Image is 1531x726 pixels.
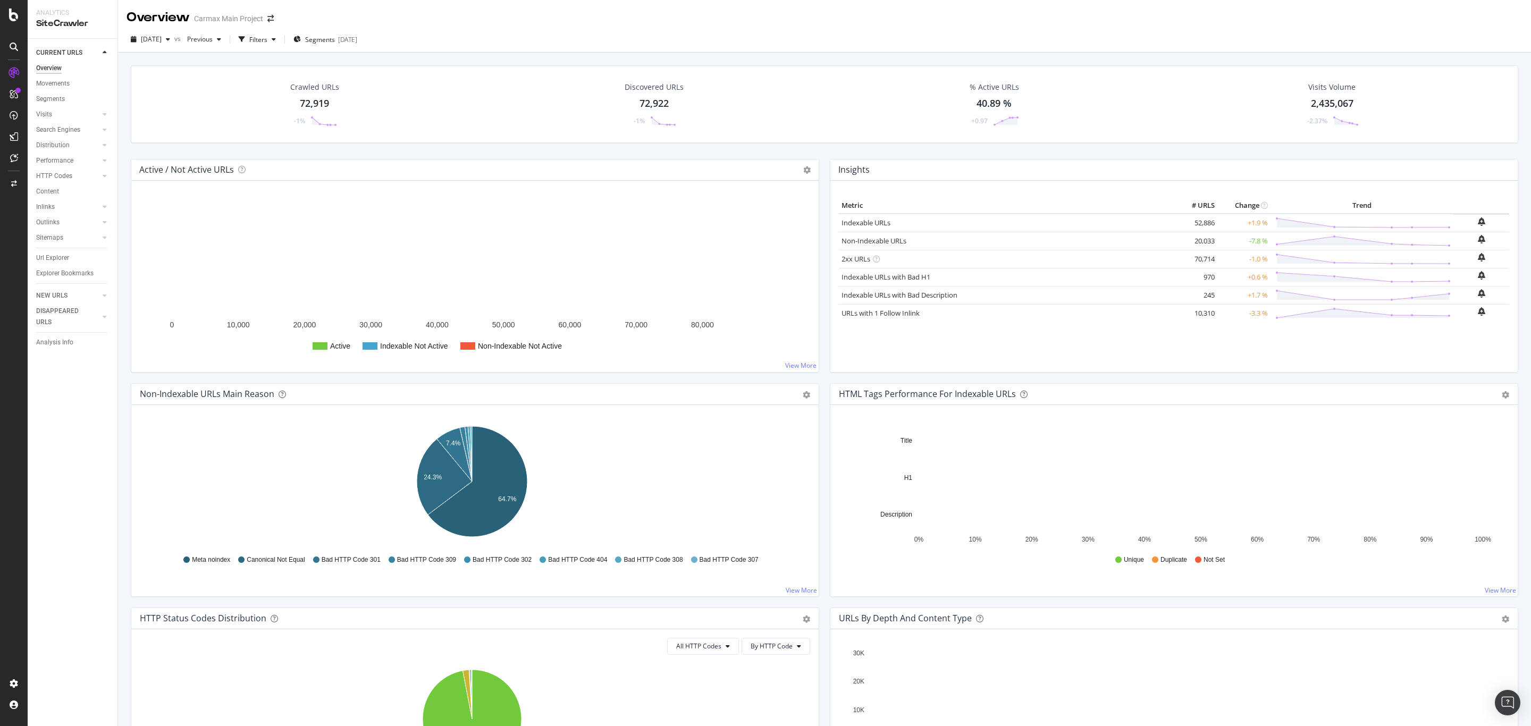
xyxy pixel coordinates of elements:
[1138,536,1151,543] text: 40%
[36,140,70,151] div: Distribution
[853,649,864,657] text: 30K
[194,13,263,24] div: Carmax Main Project
[426,320,449,329] text: 40,000
[1217,304,1271,322] td: -3.3 %
[839,422,1503,545] svg: A chart.
[293,320,316,329] text: 20,000
[294,116,305,125] div: -1%
[290,82,339,92] div: Crawled URLs
[1082,536,1095,543] text: 30%
[36,232,63,243] div: Sitemaps
[36,268,110,279] a: Explorer Bookmarks
[36,63,110,74] a: Overview
[839,198,1175,214] th: Metric
[1175,232,1217,250] td: 20,033
[1175,304,1217,322] td: 10,310
[267,15,274,22] div: arrow-right-arrow-left
[786,586,817,595] a: View More
[842,236,906,246] a: Non-Indexable URLs
[1204,555,1225,564] span: Not Set
[971,116,988,125] div: +0.97
[842,290,957,300] a: Indexable URLs with Bad Description
[640,97,669,111] div: 72,922
[1502,615,1509,623] div: gear
[1251,536,1264,543] text: 60%
[1478,253,1485,261] div: bell-plus
[676,641,721,651] span: All HTTP Codes
[1495,690,1520,715] div: Open Intercom Messenger
[183,31,225,48] button: Previous
[36,186,110,197] a: Content
[1124,555,1144,564] span: Unique
[289,31,361,48] button: Segments[DATE]
[36,94,65,105] div: Segments
[359,320,382,329] text: 30,000
[36,290,99,301] a: NEW URLS
[667,638,739,655] button: All HTTP Codes
[141,35,162,44] span: 2025 Oct. 12th
[36,337,110,348] a: Analysis Info
[1308,82,1356,92] div: Visits Volume
[249,35,267,44] div: Filters
[1478,235,1485,243] div: bell-plus
[397,555,456,564] span: Bad HTTP Code 309
[36,124,80,136] div: Search Engines
[36,9,109,18] div: Analytics
[1420,536,1433,543] text: 90%
[36,306,99,328] a: DISAPPEARED URLS
[36,201,99,213] a: Inlinks
[1485,586,1516,595] a: View More
[36,306,90,328] div: DISAPPEARED URLS
[446,440,461,447] text: 7.4%
[36,252,110,264] a: Url Explorer
[1175,286,1217,304] td: 245
[305,35,335,44] span: Segments
[1194,536,1207,543] text: 50%
[140,389,274,399] div: Non-Indexable URLs Main Reason
[970,82,1019,92] div: % Active URLs
[1307,116,1327,125] div: -2.37%
[1478,271,1485,280] div: bell-plus
[478,342,562,350] text: Non-Indexable Not Active
[36,140,99,151] a: Distribution
[1271,198,1453,214] th: Trend
[140,198,804,364] svg: A chart.
[625,82,684,92] div: Discovered URLs
[880,511,912,518] text: Description
[785,361,817,370] a: View More
[36,171,72,182] div: HTTP Codes
[380,342,448,350] text: Indexable Not Active
[300,97,329,111] div: 72,919
[338,35,357,44] div: [DATE]
[36,171,99,182] a: HTTP Codes
[1475,536,1491,543] text: 100%
[842,272,930,282] a: Indexable URLs with Bad H1
[492,320,515,329] text: 50,000
[36,63,62,74] div: Overview
[842,254,870,264] a: 2xx URLs
[36,109,99,120] a: Visits
[977,97,1012,111] div: 40.89 %
[803,615,810,623] div: gear
[330,342,350,350] text: Active
[1160,555,1187,564] span: Duplicate
[969,536,982,543] text: 10%
[901,437,913,444] text: Title
[140,422,804,545] svg: A chart.
[183,35,213,44] span: Previous
[36,155,73,166] div: Performance
[36,109,52,120] div: Visits
[914,536,924,543] text: 0%
[803,166,811,174] i: Options
[742,638,810,655] button: By HTTP Code
[234,31,280,48] button: Filters
[139,163,234,177] h4: Active / Not Active URLs
[839,389,1016,399] div: HTML Tags Performance for Indexable URLs
[1478,289,1485,298] div: bell-plus
[36,94,110,105] a: Segments
[1364,536,1376,543] text: 80%
[1175,198,1217,214] th: # URLS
